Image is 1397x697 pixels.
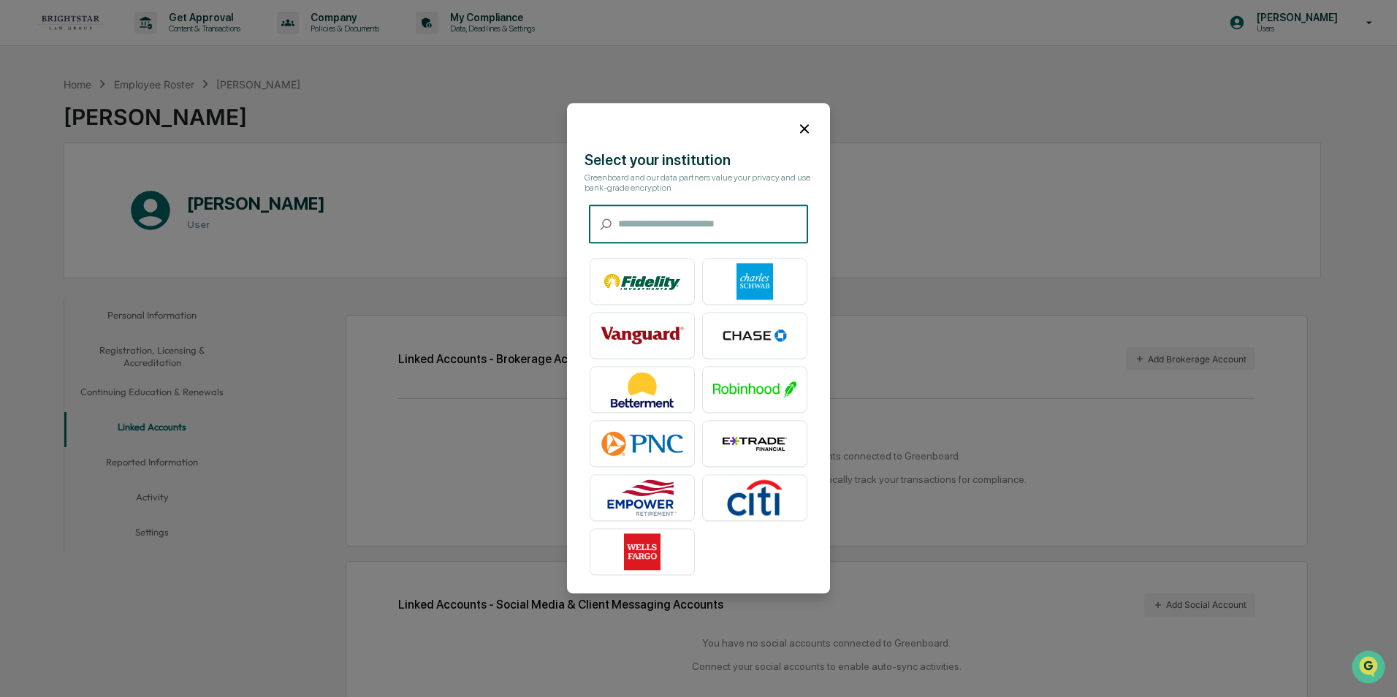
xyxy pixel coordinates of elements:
[50,126,185,138] div: We're available if you need us!
[601,318,684,354] img: Vanguard
[121,184,181,199] span: Attestations
[585,173,812,194] div: Greenboard and our data partners value your privacy and use bank-grade encryption
[9,206,98,232] a: 🔎Data Lookup
[15,186,26,197] div: 🖐️
[713,480,796,517] img: Citibank
[601,426,684,462] img: PNC
[601,372,684,408] img: Betterment
[585,152,812,170] div: Select your institution
[50,112,240,126] div: Start new chat
[601,534,684,571] img: Wells Fargo
[601,480,684,517] img: Empower Retirement
[9,178,100,205] a: 🖐️Preclearance
[713,318,796,354] img: Chase
[15,213,26,225] div: 🔎
[248,116,266,134] button: Start new chat
[15,112,41,138] img: 1746055101610-c473b297-6a78-478c-a979-82029cc54cd1
[15,31,266,54] p: How can we help?
[713,426,796,462] img: E*TRADE
[145,248,177,259] span: Pylon
[29,212,92,226] span: Data Lookup
[1350,649,1390,688] iframe: Open customer support
[601,264,684,300] img: Fidelity Investments
[106,186,118,197] div: 🗄️
[100,178,187,205] a: 🗄️Attestations
[713,264,796,300] img: Charles Schwab
[103,247,177,259] a: Powered byPylon
[713,372,796,408] img: Robinhood
[29,184,94,199] span: Preclearance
